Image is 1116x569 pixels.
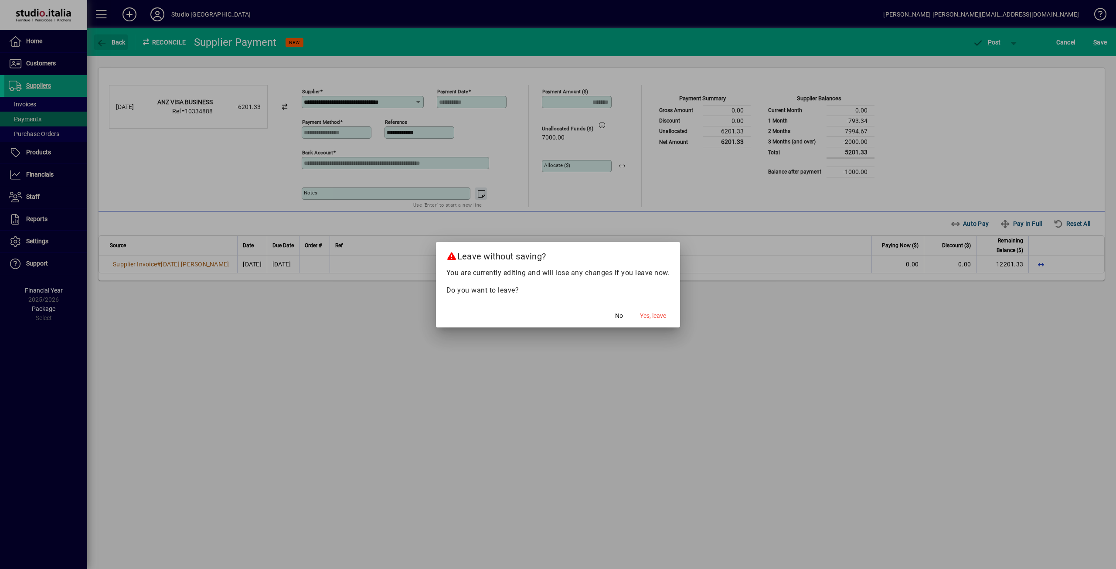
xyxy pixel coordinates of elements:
button: No [605,308,633,324]
p: You are currently editing and will lose any changes if you leave now. [446,268,670,278]
button: Yes, leave [636,308,670,324]
span: No [615,311,623,320]
p: Do you want to leave? [446,285,670,296]
span: Yes, leave [640,311,666,320]
h2: Leave without saving? [436,242,680,267]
